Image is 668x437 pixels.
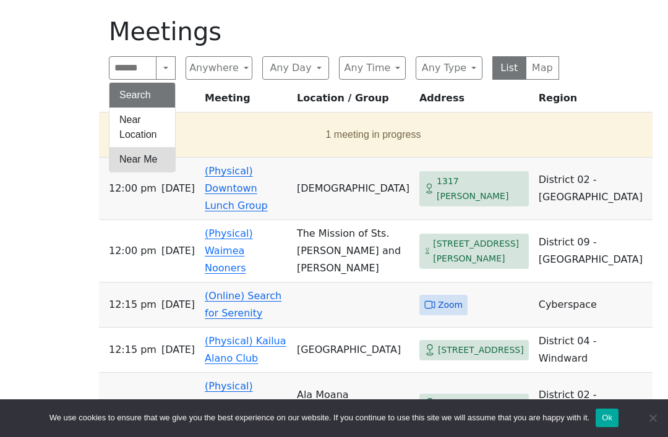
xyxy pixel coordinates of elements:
span: [STREET_ADDRESS] [438,342,524,358]
td: District 02 - [GEOGRAPHIC_DATA] [534,158,653,220]
span: No [646,412,659,424]
span: 4:45 PM [109,395,150,412]
td: Cyberspace [534,282,653,328]
span: [STREET_ADDRESS] [438,396,524,412]
span: 12:00 PM [109,180,156,197]
span: [DATE] [161,296,195,313]
span: [DATE] [161,242,195,260]
span: 12:00 PM [109,242,156,260]
button: Search [156,56,176,80]
button: Any Type [416,56,482,80]
h1: Meetings [109,17,559,46]
th: Meeting [200,90,292,112]
button: Anywhere [186,56,252,80]
th: Address [414,90,534,112]
a: (Physical) Kailua Alano Club [205,335,286,364]
span: Zoom [438,297,463,313]
td: District 04 - Windward [534,328,653,373]
td: [GEOGRAPHIC_DATA] [292,328,414,373]
span: 1317 [PERSON_NAME] [437,174,524,204]
span: We use cookies to ensure that we give you the best experience on our website. If you continue to ... [49,412,589,424]
button: Map [526,56,560,80]
span: 12:15 PM [109,296,156,313]
th: Location / Group [292,90,414,112]
a: (Physical) Alcoholics of our Type [205,380,286,426]
td: District 09 - [GEOGRAPHIC_DATA] [534,220,653,282]
span: [STREET_ADDRESS][PERSON_NAME] [433,236,524,266]
span: 12:15 PM [109,341,156,359]
span: [DATE] [161,180,195,197]
td: Ala Moana [GEOGRAPHIC_DATA] [292,373,414,435]
span: [DATE] [155,395,189,412]
button: Any Time [339,56,406,80]
button: List [492,56,526,80]
a: (Physical) Downtown Lunch Group [205,165,268,211]
span: [DATE] [161,341,195,359]
a: (Physical) Waimea Nooners [205,227,253,274]
a: (Online) Search for Serenity [205,290,281,319]
th: Region [534,90,653,112]
button: Search [109,83,175,108]
input: Search [109,56,156,80]
td: [DEMOGRAPHIC_DATA] [292,158,414,220]
button: Any Day [262,56,329,80]
th: Time [99,90,200,112]
button: Near Location [109,108,175,147]
button: 1 meeting in progress [104,117,643,152]
button: Ok [596,409,619,427]
td: The Mission of Sts. [PERSON_NAME] and [PERSON_NAME] [292,220,414,282]
button: Near Me [109,147,175,172]
td: District 02 - [GEOGRAPHIC_DATA] [534,373,653,435]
